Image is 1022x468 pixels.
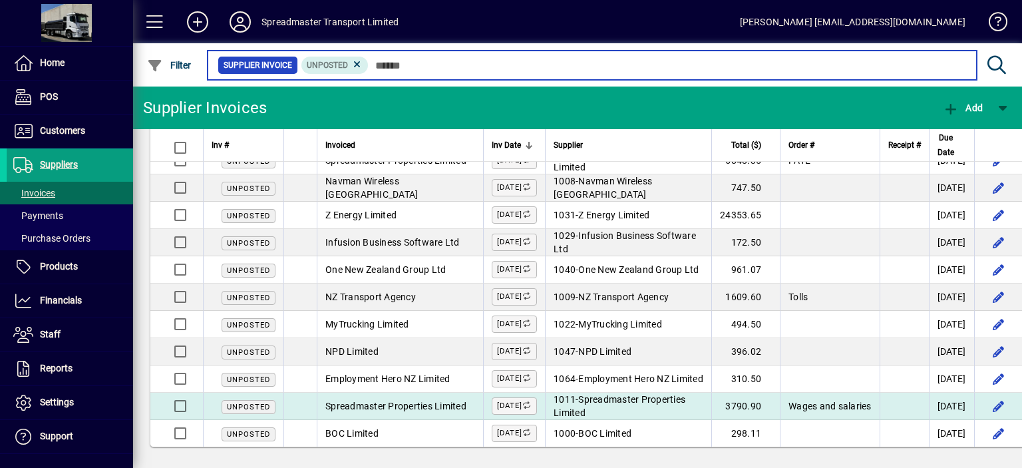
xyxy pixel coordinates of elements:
[545,202,711,229] td: -
[578,264,699,275] span: One New Zealand Group Ltd
[788,138,814,152] span: Order #
[578,210,649,220] span: Z Energy Limited
[731,138,761,152] span: Total ($)
[227,348,270,357] span: Unposted
[554,428,576,439] span: 1000
[492,316,537,333] label: [DATE]
[176,10,219,34] button: Add
[7,250,133,284] a: Products
[929,174,974,202] td: [DATE]
[929,311,974,338] td: [DATE]
[13,233,90,244] span: Purchase Orders
[492,343,537,360] label: [DATE]
[325,237,460,248] span: Infusion Business Software Ltd
[227,157,270,166] span: Unposted
[7,318,133,351] a: Staff
[40,329,61,340] span: Staff
[492,138,521,152] span: Inv Date
[554,346,576,357] span: 1047
[554,230,576,241] span: 1029
[219,10,261,34] button: Profile
[988,423,1009,444] button: Edit
[545,174,711,202] td: -
[740,11,965,33] div: [PERSON_NAME] [EMAIL_ADDRESS][DOMAIN_NAME]
[929,365,974,393] td: [DATE]
[40,363,73,373] span: Reports
[13,188,55,198] span: Invoices
[578,292,669,302] span: NZ Transport Agency
[578,346,631,357] span: NPD Limited
[13,210,63,221] span: Payments
[227,403,270,411] span: Unposted
[147,60,192,71] span: Filter
[227,239,270,248] span: Unposted
[943,103,983,113] span: Add
[492,234,537,251] label: [DATE]
[227,294,270,302] span: Unposted
[545,393,711,420] td: -
[7,386,133,419] a: Settings
[212,138,275,152] div: Inv #
[492,138,537,152] div: Inv Date
[545,420,711,447] td: -
[554,176,652,200] span: Navman Wireless [GEOGRAPHIC_DATA]
[227,184,270,193] span: Unposted
[554,230,696,254] span: Infusion Business Software Ltd
[929,393,974,420] td: [DATE]
[40,91,58,102] span: POS
[40,57,65,68] span: Home
[788,138,872,152] div: Order #
[545,284,711,311] td: -
[7,284,133,318] a: Financials
[929,202,974,229] td: [DATE]
[492,425,537,442] label: [DATE]
[711,256,780,284] td: 961.07
[711,393,780,420] td: 3790.90
[40,261,78,272] span: Products
[988,259,1009,280] button: Edit
[711,420,780,447] td: 298.11
[554,292,576,302] span: 1009
[7,352,133,385] a: Reports
[224,59,292,72] span: Supplier Invoice
[7,227,133,250] a: Purchase Orders
[325,373,450,384] span: Employment Hero NZ Limited
[929,338,974,365] td: [DATE]
[888,138,921,152] span: Receipt #
[554,210,576,220] span: 1031
[937,130,954,160] span: Due Date
[325,176,418,200] span: Navman Wireless [GEOGRAPHIC_DATA]
[7,81,133,114] a: POS
[720,138,773,152] div: Total ($)
[711,229,780,256] td: 172.50
[492,397,537,415] label: [DATE]
[212,138,229,152] span: Inv #
[143,97,267,118] div: Supplier Invoices
[554,138,583,152] span: Supplier
[788,401,872,411] span: Wages and salaries
[307,61,348,70] span: Unposted
[554,319,576,330] span: 1022
[7,182,133,204] a: Invoices
[554,394,576,405] span: 1011
[711,365,780,393] td: 310.50
[711,311,780,338] td: 494.50
[40,397,74,407] span: Settings
[7,204,133,227] a: Payments
[988,314,1009,335] button: Edit
[7,47,133,80] a: Home
[492,261,537,278] label: [DATE]
[545,256,711,284] td: -
[7,420,133,453] a: Support
[711,174,780,202] td: 747.50
[545,311,711,338] td: -
[988,150,1009,171] button: Edit
[325,138,475,152] div: Invoiced
[578,373,703,384] span: Employment Hero NZ Limited
[40,295,82,306] span: Financials
[979,3,1005,46] a: Knowledge Base
[492,370,537,387] label: [DATE]
[554,264,576,275] span: 1040
[545,365,711,393] td: -
[929,256,974,284] td: [DATE]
